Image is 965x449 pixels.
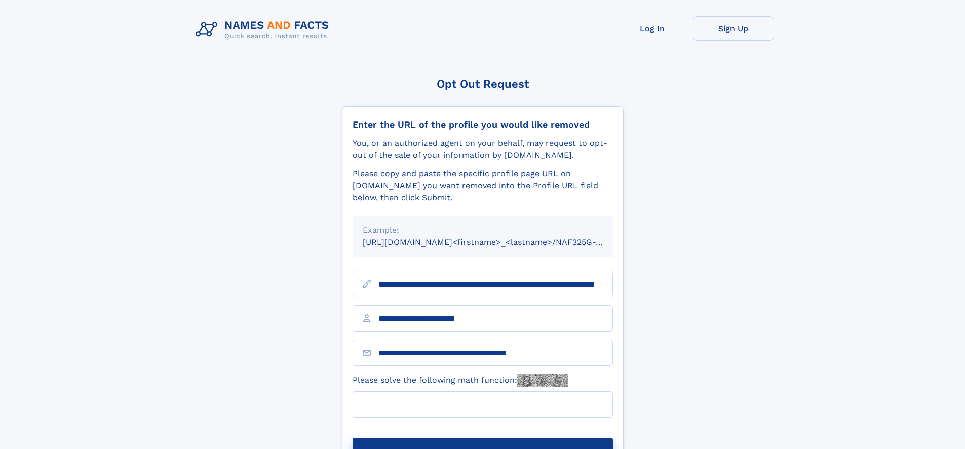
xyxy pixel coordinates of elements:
small: [URL][DOMAIN_NAME]<firstname>_<lastname>/NAF325G-xxxxxxxx [363,237,632,247]
div: Opt Out Request [342,77,624,90]
div: Enter the URL of the profile you would like removed [353,119,613,130]
img: Logo Names and Facts [191,16,337,44]
a: Log In [612,16,693,41]
a: Sign Up [693,16,774,41]
div: You, or an authorized agent on your behalf, may request to opt-out of the sale of your informatio... [353,137,613,161]
label: Please solve the following math function: [353,374,568,387]
div: Please copy and paste the specific profile page URL on [DOMAIN_NAME] you want removed into the Pr... [353,168,613,204]
div: Example: [363,224,603,236]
